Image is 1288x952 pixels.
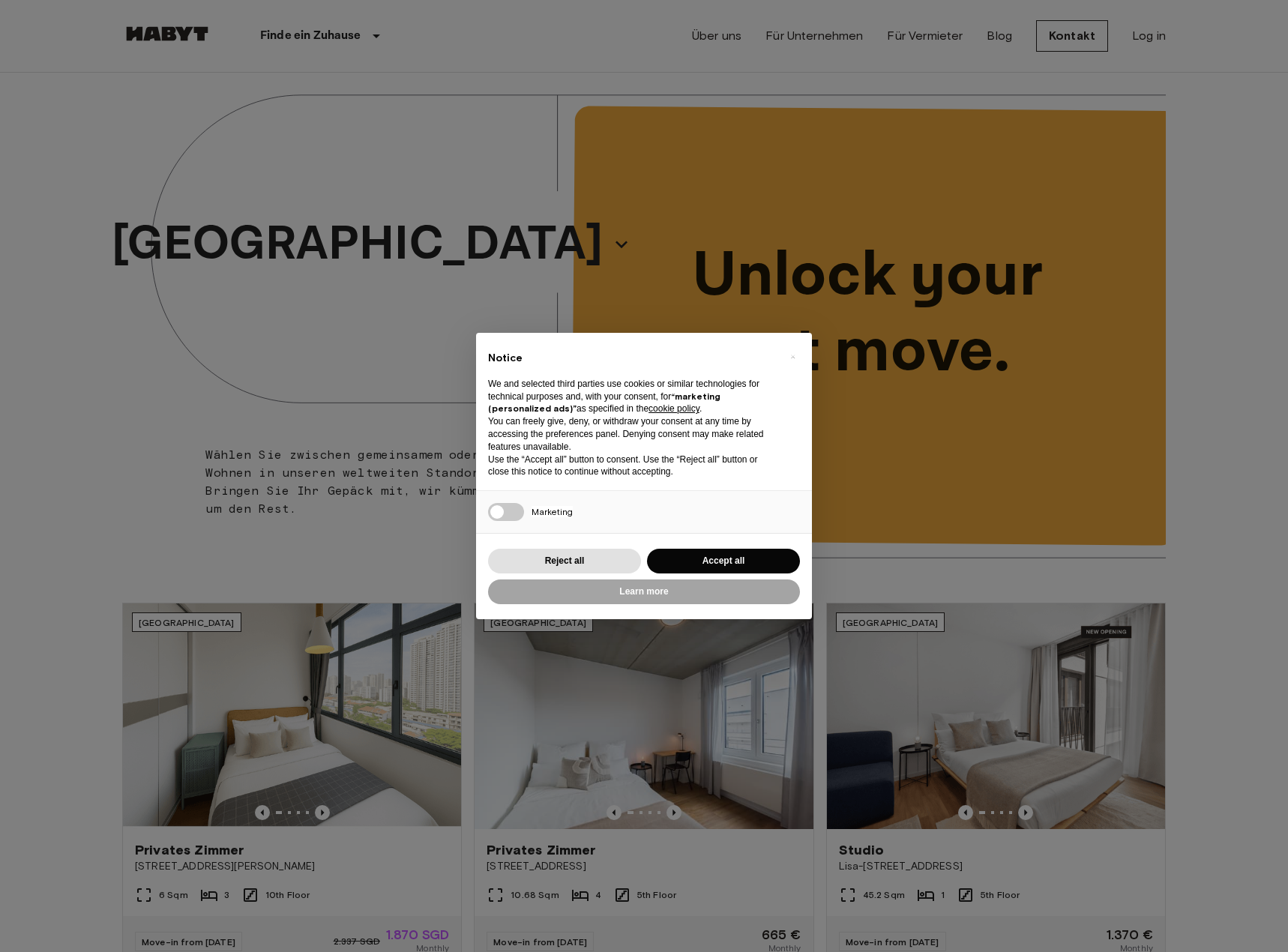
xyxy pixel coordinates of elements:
span: × [790,348,795,366]
button: Reject all [488,549,641,573]
span: Marketing [532,506,573,517]
a: cookie policy [648,403,699,414]
p: Use the “Accept all” button to consent. Use the “Reject all” button or close this notice to conti... [488,454,776,479]
button: Close this notice [780,345,804,369]
button: Learn more [488,579,800,604]
button: Accept all [647,549,800,573]
strong: “marketing (personalized ads)” [488,391,720,415]
p: You can freely give, deny, or withdraw your consent at any time by accessing the preferences pane... [488,415,776,453]
p: We and selected third parties use cookies or similar technologies for technical purposes and, wit... [488,378,776,415]
h2: Notice [488,351,776,366]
